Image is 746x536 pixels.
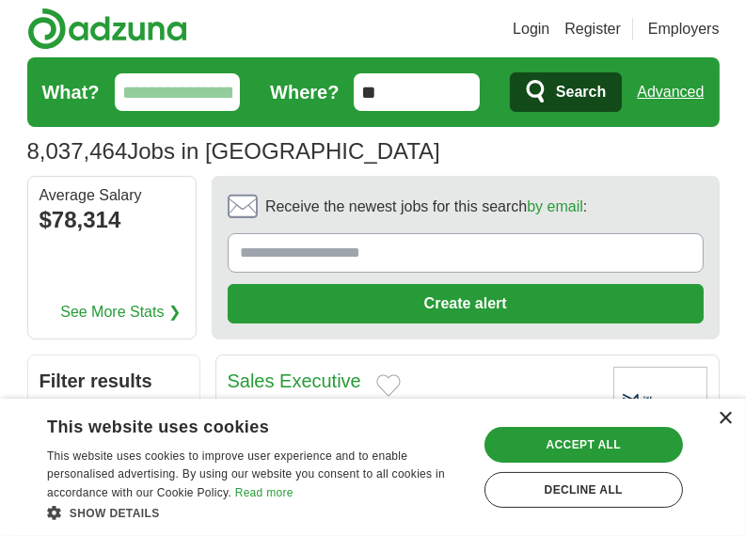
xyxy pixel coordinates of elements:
[70,507,160,520] span: Show details
[47,449,445,500] span: This website uses cookies to improve user experience and to enable personalised advertising. By u...
[513,18,549,40] a: Login
[40,188,184,203] div: Average Salary
[28,355,199,406] h2: Filter results
[376,374,401,397] button: Add to favorite jobs
[637,73,704,111] a: Advanced
[228,370,361,391] a: Sales Executive
[47,503,465,522] div: Show details
[42,78,100,106] label: What?
[60,301,181,323] a: See More Stats ❯
[265,196,587,218] span: Receive the newest jobs for this search :
[47,410,418,438] div: This website uses cookies
[556,73,606,111] span: Search
[228,284,704,323] button: Create alert
[613,367,707,437] img: Company logo
[510,72,622,112] button: Search
[564,18,621,40] a: Register
[270,78,339,106] label: Where?
[527,198,583,214] a: by email
[27,134,128,168] span: 8,037,464
[484,472,683,508] div: Decline all
[718,412,732,426] div: Close
[484,427,683,463] div: Accept all
[40,203,184,237] div: $78,314
[235,486,294,499] a: Read more, opens a new window
[27,8,187,50] img: Adzuna logo
[27,138,440,164] h1: Jobs in [GEOGRAPHIC_DATA]
[648,18,720,40] a: Employers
